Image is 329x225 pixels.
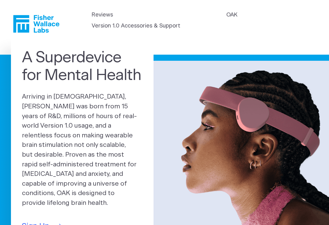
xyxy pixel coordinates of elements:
a: Version 1.0 Accessories & Support [92,22,180,30]
h1: A Superdevice for Mental Health [22,49,143,85]
a: Fisher Wallace [13,15,59,33]
p: Arriving in [DEMOGRAPHIC_DATA], [PERSON_NAME] was born from 15 years of R&D, millions of hours of... [22,92,143,208]
a: Reviews [92,11,113,19]
a: OAK [226,11,237,19]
